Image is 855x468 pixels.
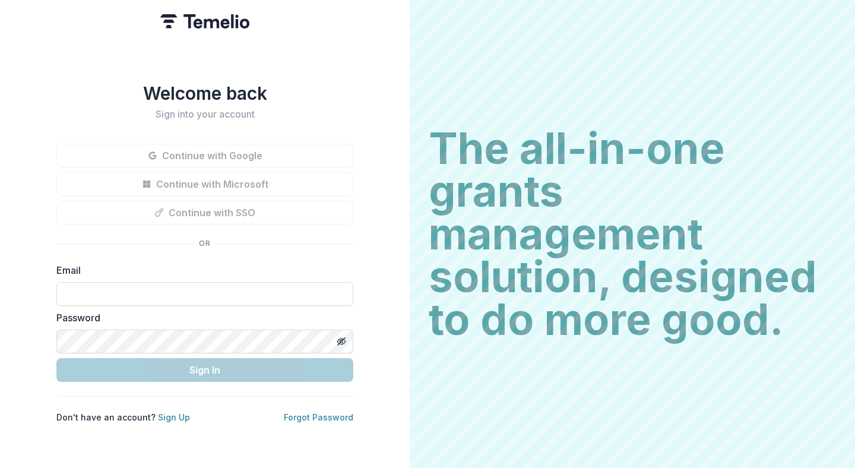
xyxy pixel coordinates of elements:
img: Temelio [160,14,249,29]
button: Toggle password visibility [332,332,351,351]
button: Continue with Microsoft [56,172,353,196]
a: Forgot Password [284,412,353,422]
button: Sign In [56,358,353,382]
h1: Welcome back [56,83,353,104]
p: Don't have an account? [56,411,190,423]
button: Continue with Google [56,144,353,167]
label: Email [56,263,346,277]
a: Sign Up [158,412,190,422]
h2: Sign into your account [56,109,353,120]
button: Continue with SSO [56,201,353,224]
label: Password [56,311,346,325]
